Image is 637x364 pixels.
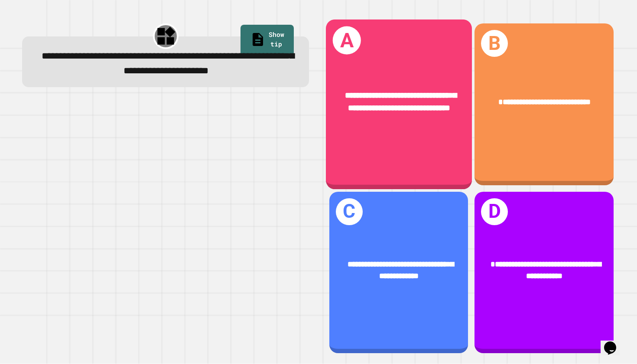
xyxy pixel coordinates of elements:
h1: B [481,30,508,57]
h1: D [481,198,508,225]
iframe: chat widget [601,329,628,355]
a: Show tip [240,25,294,56]
h1: A [332,26,361,55]
h1: C [336,198,363,225]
